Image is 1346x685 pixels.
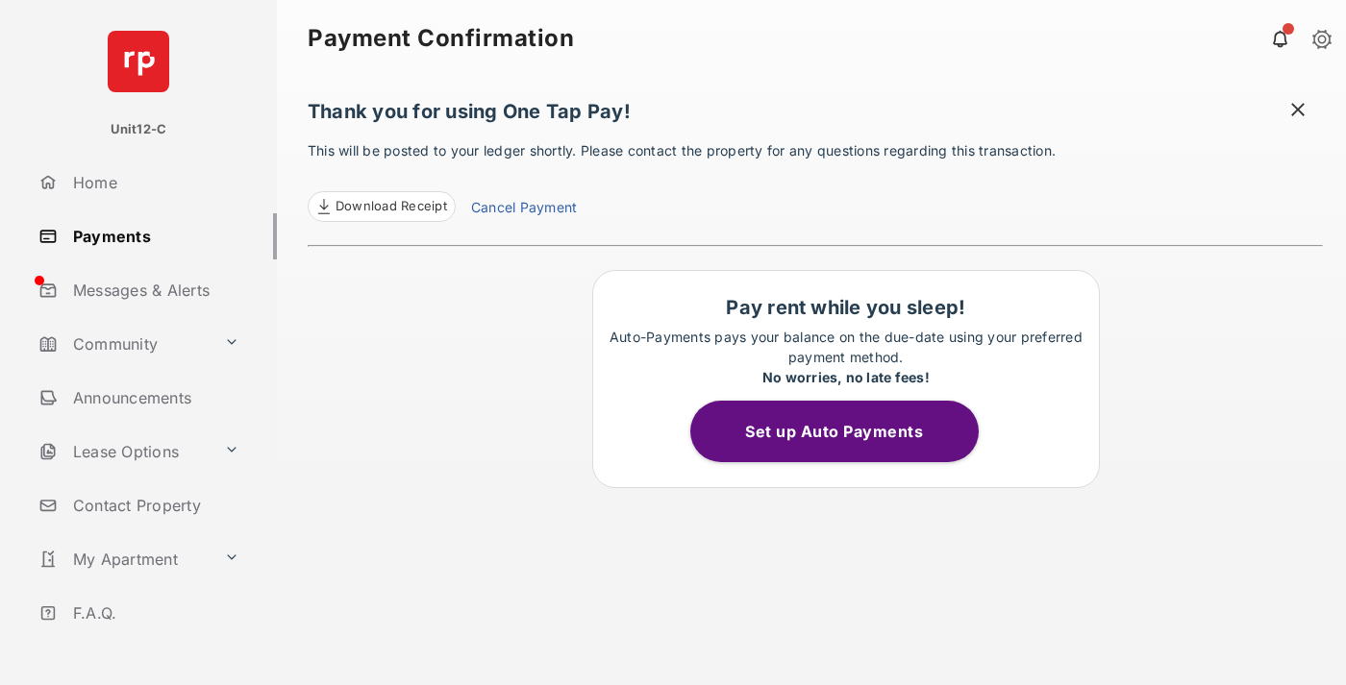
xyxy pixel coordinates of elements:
a: Contact Property [31,482,277,528]
p: This will be posted to your ledger shortly. Please contact the property for any questions regardi... [308,140,1323,222]
div: No worries, no late fees! [603,367,1089,387]
span: Download Receipt [336,197,447,216]
a: Messages & Alerts [31,267,277,313]
strong: Payment Confirmation [308,27,574,50]
img: svg+xml;base64,PHN2ZyB4bWxucz0iaHR0cDovL3d3dy53My5vcmcvMjAwMC9zdmciIHdpZHRoPSI2NCIgaGVpZ2h0PSI2NC... [108,31,169,92]
p: Unit12-C [111,120,167,139]
a: Download Receipt [308,191,456,222]
h1: Pay rent while you sleep! [603,296,1089,319]
p: Auto-Payments pays your balance on the due-date using your preferred payment method. [603,327,1089,387]
a: Payments [31,213,277,259]
a: Lease Options [31,428,216,475]
a: Home [31,159,277,206]
button: Set up Auto Payments [690,401,979,462]
h1: Thank you for using One Tap Pay! [308,100,1323,133]
a: Announcements [31,375,277,421]
a: F.A.Q. [31,590,277,636]
a: Cancel Payment [471,197,577,222]
a: My Apartment [31,536,216,582]
a: Set up Auto Payments [690,422,1002,441]
a: Community [31,321,216,367]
